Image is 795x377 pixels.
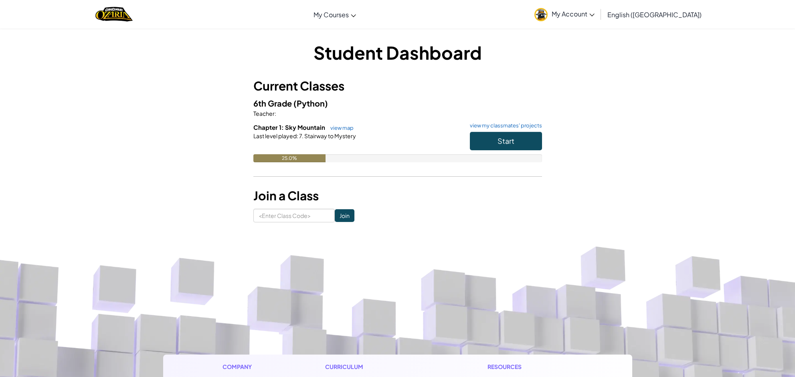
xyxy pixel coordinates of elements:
a: My Account [530,2,599,27]
span: Start [498,136,514,145]
span: Last level played [253,132,297,139]
h1: Student Dashboard [253,40,542,65]
span: English ([GEOGRAPHIC_DATA]) [607,10,702,19]
span: 6th Grade [253,98,293,108]
a: view map [326,125,354,131]
a: view my classmates' projects [466,123,542,128]
button: Start [470,132,542,150]
span: My Courses [314,10,349,19]
img: Home [95,6,133,22]
h1: Resources [488,363,573,371]
div: 25.0% [253,154,326,162]
span: Teacher [253,110,275,117]
a: Ozaria by CodeCombat logo [95,6,133,22]
span: : [297,132,298,139]
span: (Python) [293,98,328,108]
h1: Company [223,363,260,371]
span: : [275,110,276,117]
h3: Join a Class [253,187,542,205]
input: Join [335,209,354,222]
span: 7. [298,132,303,139]
h3: Current Classes [253,77,542,95]
span: Stairway to Mystery [303,132,356,139]
input: <Enter Class Code> [253,209,335,222]
span: My Account [552,10,595,18]
img: avatar [534,8,548,21]
a: English ([GEOGRAPHIC_DATA]) [603,4,706,25]
h1: Curriculum [325,363,422,371]
span: Chapter 1: Sky Mountain [253,123,326,131]
a: My Courses [310,4,360,25]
